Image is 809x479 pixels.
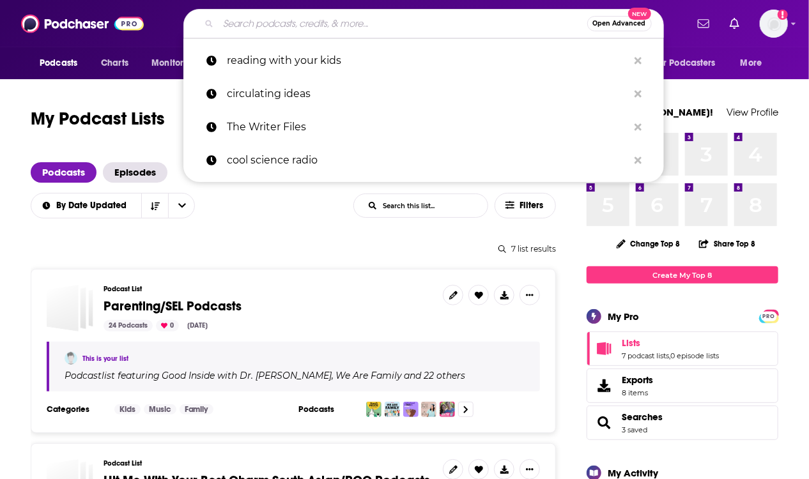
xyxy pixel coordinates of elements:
[183,9,664,38] div: Search podcasts, credits, & more...
[31,193,195,218] h2: Choose List sort
[698,231,756,256] button: Share Top 8
[366,402,381,417] img: Good Inside with Dr. Becky
[622,337,719,349] a: Lists
[654,54,716,72] span: For Podcasters
[403,402,419,417] img: Motherhood in Black & White
[334,370,402,381] a: We Are Family
[47,404,104,414] h3: Categories
[778,10,788,20] svg: Add a profile image
[21,11,144,36] img: Podchaser - Follow, Share and Rate Podcasts
[143,51,213,75] button: open menu
[31,162,96,183] a: Podcasts
[82,354,128,363] a: This is your list
[162,370,332,381] h4: Good Inside with Dr. [PERSON_NAME]
[421,402,436,417] img: The PedsDocTalk Podcast: Child Health, Development & Parenting—From a Pediatrician Mom
[103,162,167,183] a: Episodes
[183,77,664,110] a: circulating ideas
[104,300,242,314] a: Parenting/SEL Podcasts
[495,193,556,218] button: Filters
[622,388,653,397] span: 8 items
[693,13,714,34] a: Show notifications dropdown
[332,370,334,381] span: ,
[104,298,242,314] span: Parenting/SEL Podcasts
[761,311,776,321] a: PRO
[31,51,94,75] button: open menu
[31,244,556,254] div: 7 list results
[182,320,213,331] div: [DATE]
[593,20,646,27] span: Open Advanced
[727,106,778,118] a: View Profile
[587,266,778,284] a: Create My Top 8
[587,331,778,366] span: Lists
[587,369,778,403] a: Exports
[608,467,658,479] div: My Activity
[520,201,545,210] span: Filters
[183,44,664,77] a: reading with your kids
[760,10,788,38] span: Logged in as kkneafsey
[591,414,617,432] a: Searches
[151,54,197,72] span: Monitoring
[47,285,93,331] a: Parenting/SEL Podcasts
[227,144,628,177] p: cool science radio
[183,144,664,177] a: cool science radio
[761,312,776,321] span: PRO
[104,285,433,293] h3: Podcast List
[114,404,141,414] a: Kids
[646,51,734,75] button: open menu
[732,51,778,75] button: open menu
[219,13,587,34] input: Search podcasts, credits, & more...
[741,54,762,72] span: More
[180,404,213,414] a: Family
[622,411,663,423] a: Searches
[725,13,744,34] a: Show notifications dropdown
[670,351,719,360] a: 0 episode lists
[227,44,628,77] p: reading with your kids
[591,377,617,395] span: Exports
[622,374,653,386] span: Exports
[609,236,688,252] button: Change Top 8
[40,54,77,72] span: Podcasts
[227,110,628,144] p: The Writer Files
[65,352,77,365] img: Kaitlin Kneafsey
[760,10,788,38] img: User Profile
[168,194,195,218] button: open menu
[144,404,176,414] a: Music
[93,51,136,75] a: Charts
[520,285,540,305] button: Show More Button
[227,77,628,110] p: circulating ideas
[156,320,179,331] div: 0
[404,370,465,381] p: and 22 others
[385,402,400,417] img: We Are Family
[628,8,651,20] span: New
[622,351,669,360] a: 7 podcast lists
[591,340,617,358] a: Lists
[101,54,128,72] span: Charts
[56,201,131,210] span: By Date Updated
[31,201,142,210] button: open menu
[141,194,168,218] button: Sort Direction
[622,337,640,349] span: Lists
[160,370,332,381] a: Good Inside with Dr. [PERSON_NAME]
[760,10,788,38] button: Show profile menu
[298,404,356,414] h3: Podcasts
[440,402,455,417] img: Zen Pop Parenting
[587,406,778,440] span: Searches
[183,110,664,144] a: The Writer Files
[587,16,652,31] button: Open AdvancedNew
[622,425,647,434] a: 3 saved
[669,351,670,360] span: ,
[31,107,165,132] h1: My Podcast Lists
[335,370,402,381] h4: We Are Family
[608,310,639,323] div: My Pro
[104,459,433,468] h3: Podcast List
[104,320,153,331] div: 24 Podcasts
[65,370,525,381] div: Podcast list featuring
